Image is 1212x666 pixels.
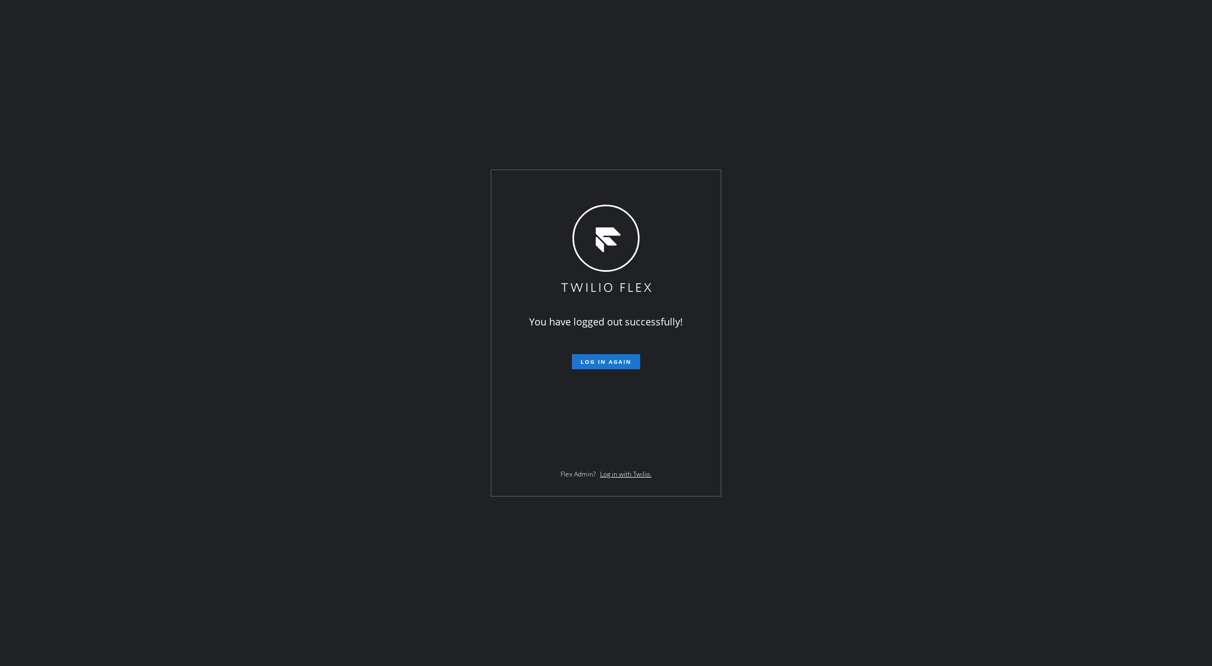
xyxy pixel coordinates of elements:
span: Flex Admin? [561,469,596,479]
button: Log in again [572,354,640,369]
span: Log in again [581,358,631,365]
a: Log in with Twilio. [600,469,651,479]
span: You have logged out successfully! [529,315,683,328]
